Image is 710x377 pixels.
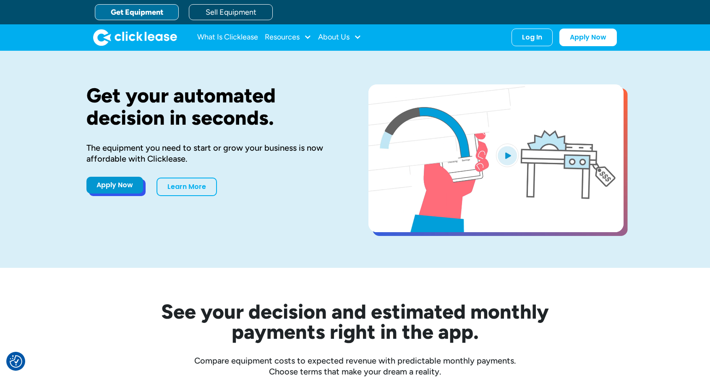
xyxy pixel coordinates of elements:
a: Sell Equipment [189,4,273,20]
div: The equipment you need to start or grow your business is now affordable with Clicklease. [86,142,342,164]
a: open lightbox [368,84,624,232]
div: Log In [522,33,542,42]
a: Apply Now [86,177,143,194]
div: Resources [265,29,311,46]
h2: See your decision and estimated monthly payments right in the app. [120,301,590,342]
a: Learn More [157,178,217,196]
img: Clicklease logo [93,29,177,46]
a: What Is Clicklease [197,29,258,46]
a: Get Equipment [95,4,179,20]
img: Revisit consent button [10,355,22,368]
a: Apply Now [559,29,617,46]
a: home [93,29,177,46]
h1: Get your automated decision in seconds. [86,84,342,129]
button: Consent Preferences [10,355,22,368]
img: Blue play button logo on a light blue circular background [496,144,519,167]
div: About Us [318,29,361,46]
div: Compare equipment costs to expected revenue with predictable monthly payments. Choose terms that ... [86,355,624,377]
